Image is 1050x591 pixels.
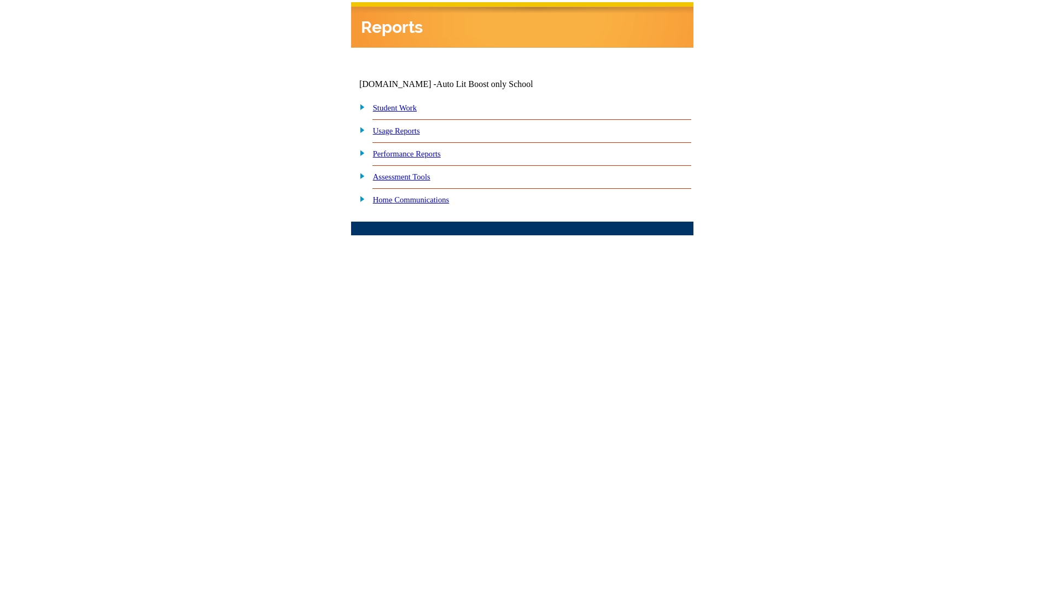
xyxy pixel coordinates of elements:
[354,171,365,181] img: plus.gif
[373,149,441,158] a: Performance Reports
[354,125,365,135] img: plus.gif
[354,148,365,158] img: plus.gif
[351,2,693,48] img: header
[354,194,365,204] img: plus.gif
[373,195,450,204] a: Home Communications
[373,126,420,135] a: Usage Reports
[436,79,533,89] nobr: Auto Lit Boost only School
[359,79,561,89] td: [DOMAIN_NAME] -
[354,102,365,112] img: plus.gif
[373,103,417,112] a: Student Work
[373,172,430,181] a: Assessment Tools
